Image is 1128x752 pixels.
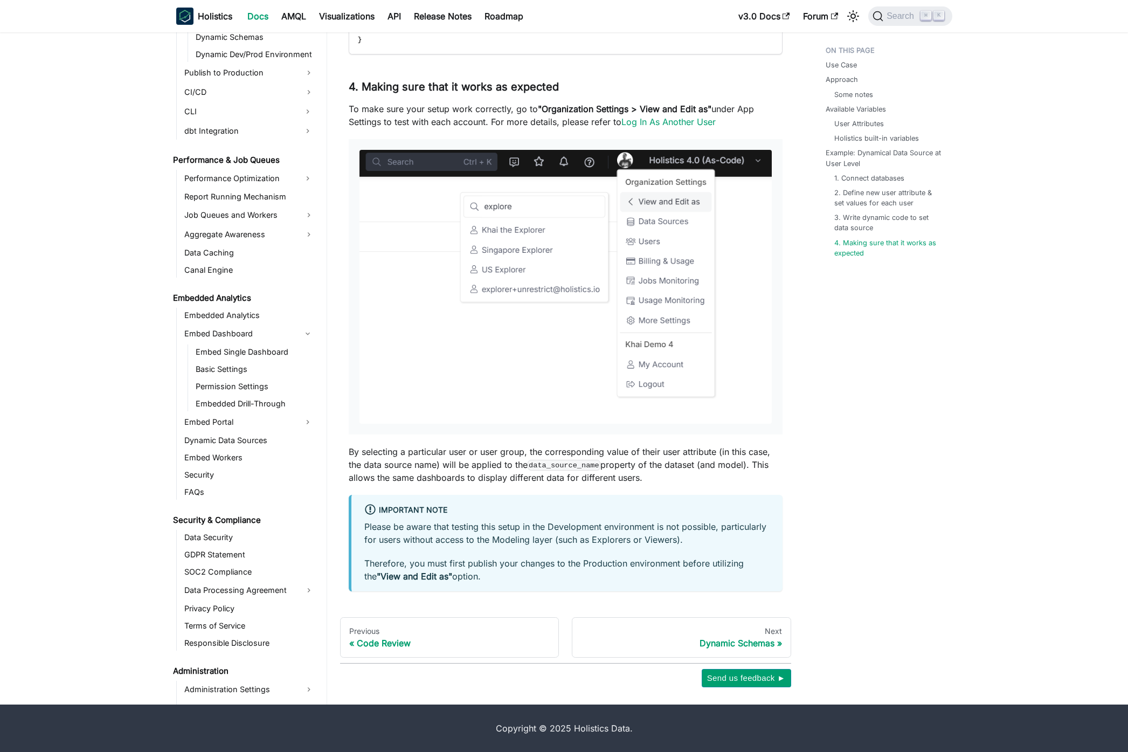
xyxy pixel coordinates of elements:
[364,557,770,583] p: Therefore, you must first publish your changes to the Production environment before utilizing the...
[181,467,317,482] a: Security
[181,636,317,651] a: Responsible Disclosure
[222,722,907,735] div: Copyright © 2025 Holistics Data.
[170,153,317,168] a: Performance & Job Queues
[181,84,317,101] a: CI/CD
[340,617,559,658] a: PreviousCode Review
[170,664,317,679] a: Administration
[834,133,919,143] a: Holistics built-in variables
[883,11,921,21] span: Search
[349,626,550,636] div: Previous
[181,226,317,243] a: Aggregate Awareness
[868,6,952,26] button: Search (Command+K)
[170,513,317,528] a: Security & Compliance
[181,170,298,187] a: Performance Optimization
[192,30,317,45] a: Dynamic Schemas
[933,11,944,20] kbd: K
[834,212,942,233] a: 3. Write dynamic code to set data source
[298,170,317,187] button: Expand sidebar category 'Performance Optimization'
[181,103,298,120] a: CLI
[572,617,791,658] a: NextDynamic Schemas
[349,445,783,484] p: By selecting a particular user or user group, the corresponding value of their user attribute (in...
[826,104,886,114] a: Available Variables
[181,189,317,204] a: Report Running Mechanism
[181,263,317,278] a: Canal Engine
[732,8,797,25] a: v3.0 Docs
[921,11,931,20] kbd: ⌘
[834,119,884,129] a: User Attributes
[181,681,317,698] a: Administration Settings
[181,700,317,717] a: Billing & Subscriptions
[192,47,317,62] a: Dynamic Dev/Prod Environment
[826,60,857,70] a: Use Case
[621,116,716,127] a: Log In As Another User
[313,8,381,25] a: Visualizations
[381,8,407,25] a: API
[407,8,478,25] a: Release Notes
[364,520,770,546] p: Please be aware that testing this setup in the Development environment is not possible, particula...
[181,450,317,465] a: Embed Workers
[181,618,317,633] a: Terms of Service
[478,8,530,25] a: Roadmap
[702,669,791,687] button: Send us feedback ►
[170,291,317,306] a: Embedded Analytics
[834,173,904,183] a: 1. Connect databases
[826,148,946,168] a: Example: Dynamical Data Source at User Level
[834,89,873,100] a: Some notes
[241,8,275,25] a: Docs
[192,379,317,394] a: Permission Settings
[198,10,232,23] b: Holistics
[176,8,232,25] a: HolisticsHolistics
[192,344,317,360] a: Embed Single Dashboard
[349,80,783,94] h3: 4. Making sure that it works as expected
[181,547,317,562] a: GDPR Statement
[834,238,942,258] a: 4. Making sure that it works as expected
[707,671,786,685] span: Send us feedback ►
[298,325,317,342] button: Collapse sidebar category 'Embed Dashboard'
[298,103,317,120] button: Expand sidebar category 'CLI'
[181,485,317,500] a: FAQs
[581,638,782,648] div: Dynamic Schemas
[181,308,317,323] a: Embedded Analytics
[181,530,317,545] a: Data Security
[181,413,298,431] a: Embed Portal
[528,460,601,471] code: data_source_name
[358,36,362,44] span: }
[298,122,317,140] button: Expand sidebar category 'dbt Integration'
[181,564,317,579] a: SOC2 Compliance
[340,617,791,658] nav: Docs pages
[275,8,313,25] a: AMQL
[181,325,298,342] a: Embed Dashboard
[826,74,858,85] a: Approach
[181,245,317,260] a: Data Caching
[181,601,317,616] a: Privacy Policy
[181,206,317,224] a: Job Queues and Workers
[181,582,317,599] a: Data Processing Agreement
[845,8,862,25] button: Switch between dark and light mode (currently light mode)
[538,104,711,114] strong: "Organization Settings > View and Edit as"
[298,413,317,431] button: Expand sidebar category 'Embed Portal'
[581,626,782,636] div: Next
[349,638,550,648] div: Code Review
[364,503,770,518] div: Important note
[181,433,317,448] a: Dynamic Data Sources
[797,8,845,25] a: Forum
[181,64,317,81] a: Publish to Production
[377,571,452,582] strong: "View and Edit as"
[192,396,317,411] a: Embedded Drill-Through
[349,102,783,128] p: To make sure your setup work correctly, go to under App Settings to test with each account. For m...
[181,122,298,140] a: dbt Integration
[834,188,942,208] a: 2. Define new user attribute & set values for each user
[176,8,193,25] img: Holistics
[192,362,317,377] a: Basic Settings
